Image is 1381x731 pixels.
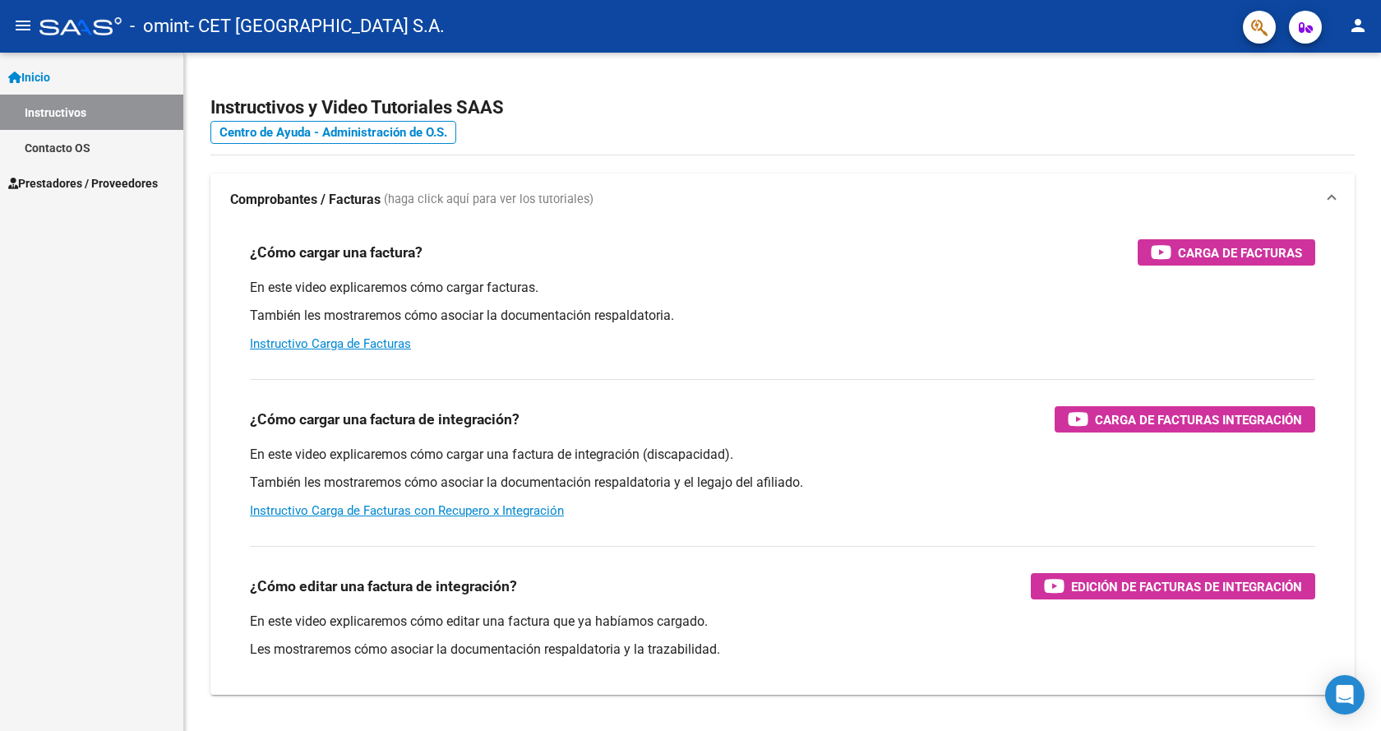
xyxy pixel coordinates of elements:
[250,503,564,518] a: Instructivo Carga de Facturas con Recupero x Integración
[210,173,1355,226] mat-expansion-panel-header: Comprobantes / Facturas (haga click aquí para ver los tutoriales)
[250,641,1315,659] p: Les mostraremos cómo asociar la documentación respaldatoria y la trazabilidad.
[1071,576,1302,597] span: Edición de Facturas de integración
[8,174,158,192] span: Prestadores / Proveedores
[1095,409,1302,430] span: Carga de Facturas Integración
[384,191,594,209] span: (haga click aquí para ver los tutoriales)
[210,121,456,144] a: Centro de Ayuda - Administración de O.S.
[210,226,1355,695] div: Comprobantes / Facturas (haga click aquí para ver los tutoriales)
[250,307,1315,325] p: También les mostraremos cómo asociar la documentación respaldatoria.
[13,16,33,35] mat-icon: menu
[1031,573,1315,599] button: Edición de Facturas de integración
[1138,239,1315,266] button: Carga de Facturas
[1055,406,1315,433] button: Carga de Facturas Integración
[210,92,1355,123] h2: Instructivos y Video Tutoriales SAAS
[1178,243,1302,263] span: Carga de Facturas
[1325,675,1365,715] div: Open Intercom Messenger
[130,8,189,44] span: - omint
[250,446,1315,464] p: En este video explicaremos cómo cargar una factura de integración (discapacidad).
[189,8,445,44] span: - CET [GEOGRAPHIC_DATA] S.A.
[8,68,50,86] span: Inicio
[230,191,381,209] strong: Comprobantes / Facturas
[250,408,520,431] h3: ¿Cómo cargar una factura de integración?
[250,336,411,351] a: Instructivo Carga de Facturas
[250,613,1315,631] p: En este video explicaremos cómo editar una factura que ya habíamos cargado.
[250,575,517,598] h3: ¿Cómo editar una factura de integración?
[1348,16,1368,35] mat-icon: person
[250,241,423,264] h3: ¿Cómo cargar una factura?
[250,279,1315,297] p: En este video explicaremos cómo cargar facturas.
[250,474,1315,492] p: También les mostraremos cómo asociar la documentación respaldatoria y el legajo del afiliado.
